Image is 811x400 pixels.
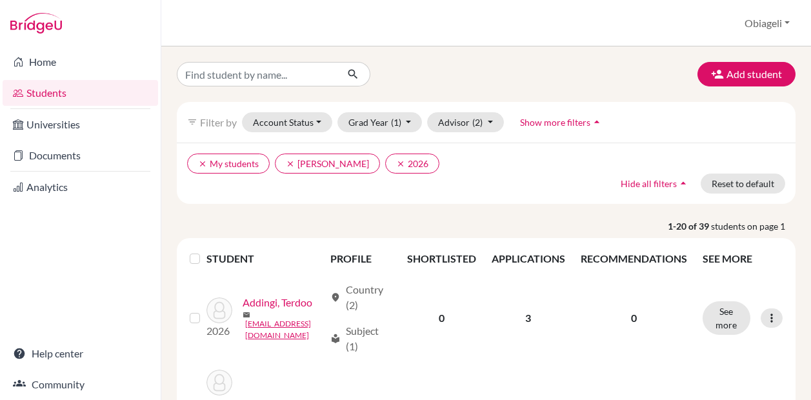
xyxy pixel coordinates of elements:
i: arrow_drop_up [677,177,690,190]
span: students on page 1 [711,219,796,233]
span: Filter by [200,116,237,128]
i: filter_list [187,117,197,127]
button: See more [703,301,750,335]
a: Universities [3,112,158,137]
div: Country (2) [330,282,391,313]
a: [EMAIL_ADDRESS][DOMAIN_NAME] [245,318,325,341]
div: Subject (1) [330,323,391,354]
button: Advisor(2) [427,112,504,132]
th: PROFILE [323,243,399,274]
span: local_library [330,334,341,344]
th: APPLICATIONS [484,243,573,274]
button: clear2026 [385,154,439,174]
a: Students [3,80,158,106]
p: 0 [581,310,687,326]
a: Community [3,372,158,397]
img: Bridge-U [10,13,62,34]
button: Add student [697,62,796,86]
span: (1) [391,117,401,128]
i: clear [198,159,207,168]
span: (2) [472,117,483,128]
img: Adebumola, Abiola [206,370,232,395]
a: Analytics [3,174,158,200]
i: clear [396,159,405,168]
th: SHORTLISTED [399,243,484,274]
th: STUDENT [206,243,323,274]
td: 3 [484,274,573,362]
span: Show more filters [520,117,590,128]
p: 2026 [206,323,232,339]
input: Find student by name... [177,62,337,86]
button: Obiageli [739,11,796,35]
img: Addingi, Terdoo [206,297,232,323]
span: mail [243,311,250,319]
span: Hide all filters [621,178,677,189]
button: Show more filtersarrow_drop_up [509,112,614,132]
button: Account Status [242,112,332,132]
button: clear[PERSON_NAME] [275,154,380,174]
i: arrow_drop_up [590,115,603,128]
button: Reset to default [701,174,785,194]
span: location_on [330,292,341,303]
a: Documents [3,143,158,168]
a: Addingi, Terdoo [243,295,312,310]
th: SEE MORE [695,243,790,274]
button: Hide all filtersarrow_drop_up [610,174,701,194]
a: Help center [3,341,158,366]
strong: 1-20 of 39 [668,219,711,233]
a: Home [3,49,158,75]
th: RECOMMENDATIONS [573,243,695,274]
td: 0 [399,274,484,362]
i: clear [286,159,295,168]
button: Grad Year(1) [337,112,423,132]
button: clearMy students [187,154,270,174]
